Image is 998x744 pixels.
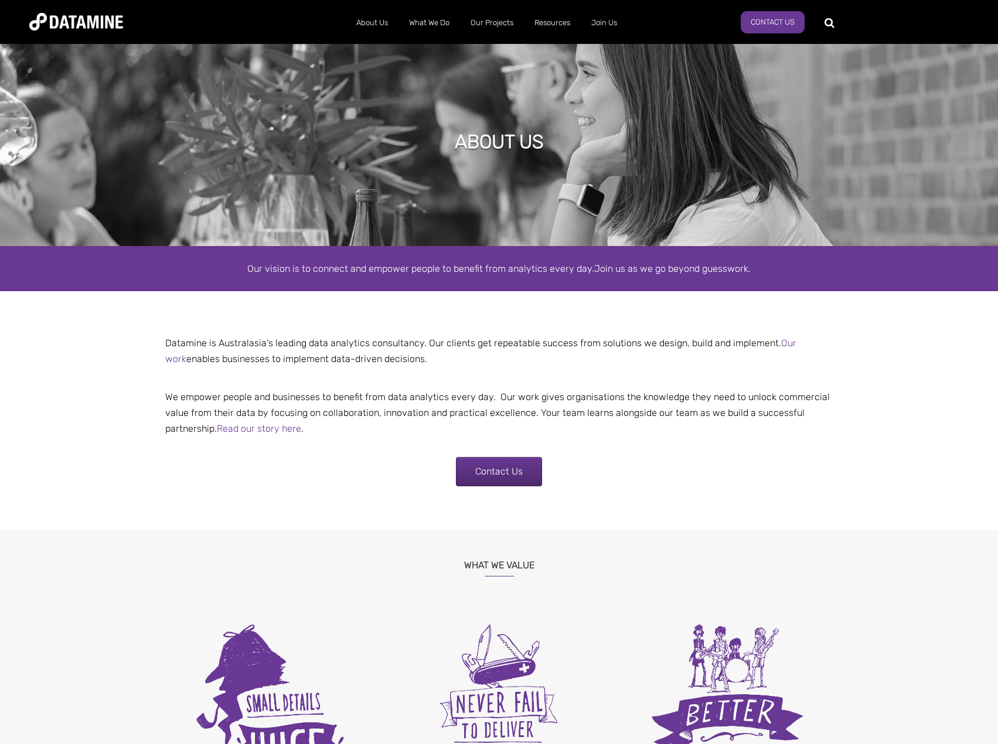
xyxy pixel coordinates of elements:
[398,8,460,38] a: What We Do
[217,423,301,434] a: Read our story here
[156,373,842,437] p: We empower people and businesses to benefit from data analytics every day. Our work gives organis...
[156,335,842,367] p: Datamine is Australasia's leading data analytics consultancy. Our clients get repeatable success ...
[594,263,751,274] span: Join us as we go beyond guesswork.
[741,11,805,33] a: Contact Us
[346,8,398,38] a: About Us
[475,466,523,477] span: Contact Us
[156,545,842,576] h3: What We Value
[455,129,544,155] h1: ABOUT US
[524,8,581,38] a: Resources
[29,13,123,30] img: Datamine
[247,263,594,274] span: Our vision is to connect and empower people to benefit from analytics every day.
[581,8,628,38] a: Join Us
[456,457,542,486] a: Contact Us
[460,8,524,38] a: Our Projects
